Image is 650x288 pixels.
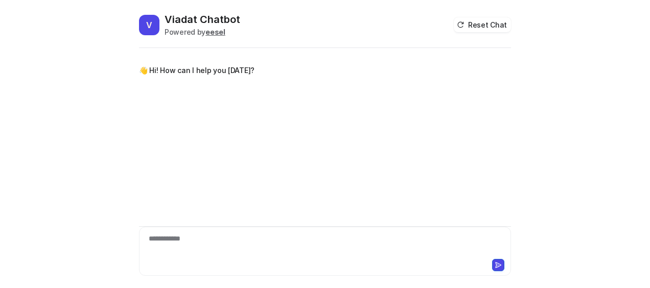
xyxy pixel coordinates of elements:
button: Reset Chat [454,17,511,32]
b: eesel [205,28,225,36]
div: Powered by [165,27,240,37]
h2: Viadat Chatbot [165,12,240,27]
span: V [139,15,159,35]
p: 👋 Hi! How can I help you [DATE]? [139,64,254,77]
